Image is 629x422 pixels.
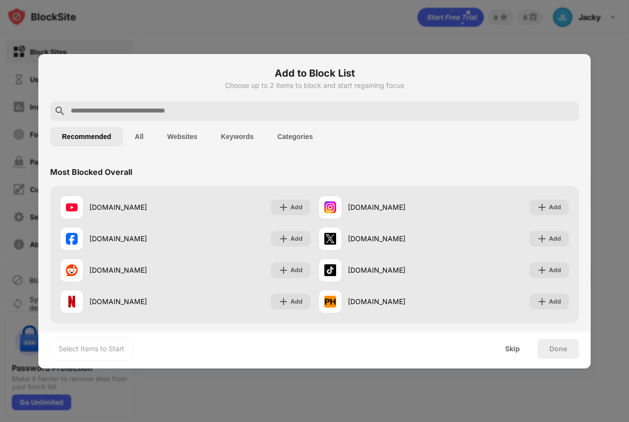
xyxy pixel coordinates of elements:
[155,127,209,146] button: Websites
[348,233,444,244] div: [DOMAIN_NAME]
[549,265,561,275] div: Add
[549,345,567,353] div: Done
[324,264,336,276] img: favicons
[123,127,155,146] button: All
[50,82,579,89] div: Choose up to 2 items to block and start regaining focus
[549,202,561,212] div: Add
[89,296,185,307] div: [DOMAIN_NAME]
[505,345,520,353] div: Skip
[89,265,185,275] div: [DOMAIN_NAME]
[348,265,444,275] div: [DOMAIN_NAME]
[549,234,561,244] div: Add
[66,201,78,213] img: favicons
[265,127,324,146] button: Categories
[54,105,66,117] img: search.svg
[89,233,185,244] div: [DOMAIN_NAME]
[324,233,336,245] img: favicons
[549,297,561,307] div: Add
[66,296,78,308] img: favicons
[290,297,303,307] div: Add
[290,234,303,244] div: Add
[348,202,444,212] div: [DOMAIN_NAME]
[290,202,303,212] div: Add
[66,233,78,245] img: favicons
[348,296,444,307] div: [DOMAIN_NAME]
[58,344,124,354] div: Select Items to Start
[50,167,132,177] div: Most Blocked Overall
[89,202,185,212] div: [DOMAIN_NAME]
[209,127,265,146] button: Keywords
[324,296,336,308] img: favicons
[324,201,336,213] img: favicons
[66,264,78,276] img: favicons
[50,127,123,146] button: Recommended
[50,66,579,81] h6: Add to Block List
[290,265,303,275] div: Add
